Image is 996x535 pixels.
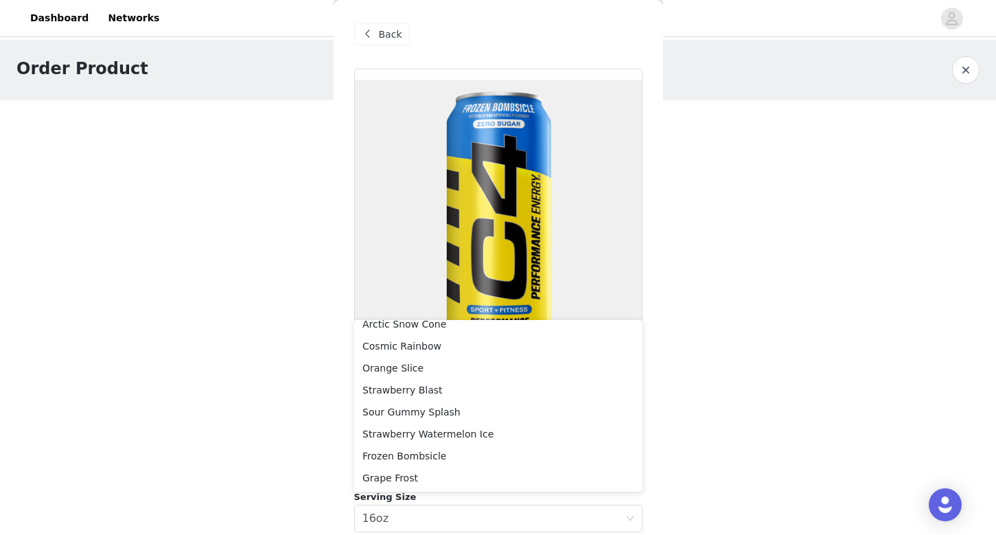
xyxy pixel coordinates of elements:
[354,357,642,379] li: Orange Slice
[354,467,642,489] li: Grape Frost
[354,379,642,401] li: Strawberry Blast
[354,313,642,335] li: Arctic Snow Cone
[100,3,167,34] a: Networks
[354,490,642,504] div: Serving Size
[379,27,402,42] span: Back
[945,8,958,30] div: avatar
[929,488,962,521] div: Open Intercom Messenger
[354,445,642,467] li: Frozen Bombsicle
[354,423,642,445] li: Strawberry Watermelon Ice
[16,56,148,81] h1: Order Product
[354,401,642,423] li: Sour Gummy Splash
[22,3,97,34] a: Dashboard
[354,335,642,357] li: Cosmic Rainbow
[362,505,389,532] div: 16oz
